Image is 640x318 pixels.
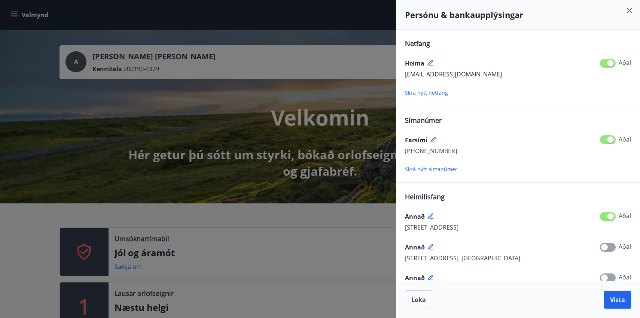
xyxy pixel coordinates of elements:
span: [EMAIL_ADDRESS][DOMAIN_NAME] [405,70,502,78]
button: Vista [604,291,631,309]
span: Aðal [619,242,631,251]
span: [STREET_ADDRESS], [GEOGRAPHIC_DATA] [405,254,520,262]
span: Aðal [619,58,631,67]
span: Annað [405,243,425,251]
span: Skrá nýtt netfang [405,89,448,96]
span: Símanúmer [405,116,442,125]
span: Annað [405,212,425,221]
span: [PHONE_NUMBER] [405,147,457,155]
span: Farsími [405,136,427,144]
span: [STREET_ADDRESS] [405,223,458,231]
span: Annað [405,274,425,282]
span: Heimilisfang [405,192,445,201]
span: Aðal [619,273,631,281]
span: Netfang [405,39,430,48]
span: Aðal [619,212,631,220]
button: Loka [405,290,432,309]
span: Loka [411,296,426,304]
span: Vista [610,296,625,304]
span: Aðal [619,135,631,143]
h4: Persónu & bankaupplýsingar [405,9,631,20]
span: Skrá nýtt símanúmer [405,166,457,173]
span: Heima [405,59,424,67]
